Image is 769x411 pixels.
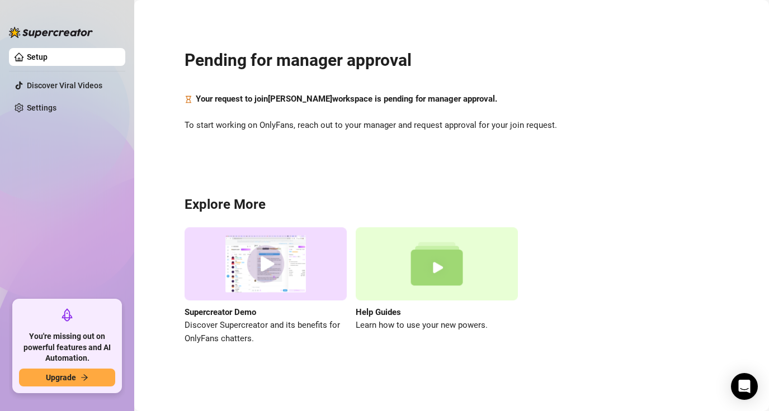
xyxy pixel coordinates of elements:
[731,373,758,400] div: Open Intercom Messenger
[185,319,347,345] span: Discover Supercreator and its benefits for OnlyFans chatters.
[81,374,88,381] span: arrow-right
[185,196,719,214] h3: Explore More
[185,307,256,317] strong: Supercreator Demo
[196,94,497,104] strong: Your request to join [PERSON_NAME] workspace is pending for manager approval.
[19,331,115,364] span: You're missing out on powerful features and AI Automation.
[19,369,115,386] button: Upgradearrow-right
[46,373,76,382] span: Upgrade
[185,227,347,300] img: supercreator demo
[356,227,518,300] img: help guides
[356,319,518,332] span: Learn how to use your new powers.
[27,52,48,61] a: Setup
[185,227,347,345] a: Supercreator DemoDiscover Supercreator and its benefits for OnlyFans chatters.
[27,103,56,112] a: Settings
[27,81,102,90] a: Discover Viral Videos
[356,307,401,317] strong: Help Guides
[185,119,719,132] span: To start working on OnlyFans, reach out to your manager and request approval for your join request.
[60,308,74,322] span: rocket
[185,50,719,71] h2: Pending for manager approval
[185,93,192,106] span: hourglass
[9,27,93,38] img: logo-BBDzfeDw.svg
[356,227,518,345] a: Help GuidesLearn how to use your new powers.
